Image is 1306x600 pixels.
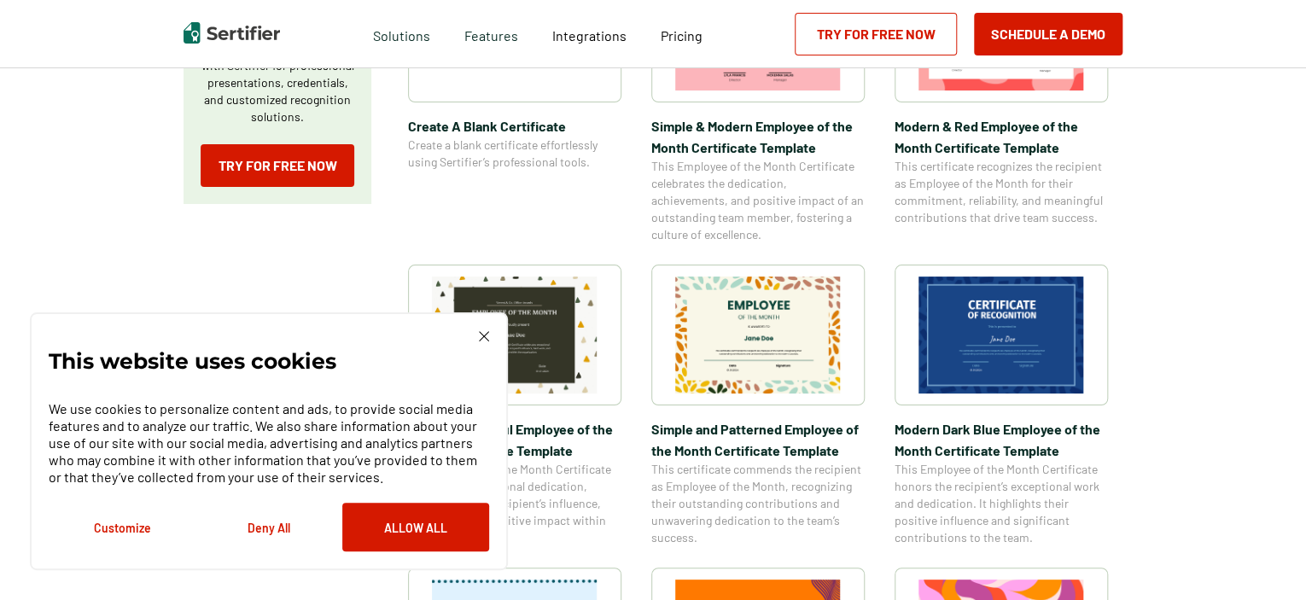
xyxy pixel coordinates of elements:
[552,23,627,44] a: Integrations
[675,277,841,393] img: Simple and Patterned Employee of the Month Certificate Template
[552,27,627,44] span: Integrations
[432,277,598,393] img: Simple & Colorful Employee of the Month Certificate Template
[201,144,354,187] a: Try for Free Now
[895,158,1108,226] span: This certificate recognizes the recipient as Employee of the Month for their commitment, reliabil...
[661,23,703,44] a: Pricing
[464,23,518,44] span: Features
[974,13,1122,55] button: Schedule a Demo
[651,418,865,461] span: Simple and Patterned Employee of the Month Certificate Template
[895,115,1108,158] span: Modern & Red Employee of the Month Certificate Template
[49,400,489,486] p: We use cookies to personalize content and ads, to provide social media features and to analyze ou...
[373,23,430,44] span: Solutions
[895,418,1108,461] span: Modern Dark Blue Employee of the Month Certificate Template
[201,40,354,125] p: Create a blank certificate with Sertifier for professional presentations, credentials, and custom...
[651,158,865,243] span: This Employee of the Month Certificate celebrates the dedication, achievements, and positive impa...
[895,461,1108,546] span: This Employee of the Month Certificate honors the recipient’s exceptional work and dedication. It...
[342,503,489,551] button: Allow All
[918,277,1084,393] img: Modern Dark Blue Employee of the Month Certificate Template
[895,265,1108,546] a: Modern Dark Blue Employee of the Month Certificate TemplateModern Dark Blue Employee of the Month...
[49,503,195,551] button: Customize
[408,137,621,171] span: Create a blank certificate effortlessly using Sertifier’s professional tools.
[661,27,703,44] span: Pricing
[408,461,621,546] span: This Employee of the Month Certificate celebrates exceptional dedication, highlighting the recipi...
[408,115,621,137] span: Create A Blank Certificate
[49,352,336,370] p: This website uses cookies
[479,331,489,341] img: Cookie Popup Close
[651,461,865,546] span: This certificate commends the recipient as Employee of the Month, recognizing their outstanding c...
[651,115,865,158] span: Simple & Modern Employee of the Month Certificate Template
[195,503,342,551] button: Deny All
[408,265,621,546] a: Simple & Colorful Employee of the Month Certificate TemplateSimple & Colorful Employee of the Mon...
[1221,518,1306,600] iframe: Chat Widget
[651,265,865,546] a: Simple and Patterned Employee of the Month Certificate TemplateSimple and Patterned Employee of t...
[184,22,280,44] img: Sertifier | Digital Credentialing Platform
[795,13,957,55] a: Try for Free Now
[408,418,621,461] span: Simple & Colorful Employee of the Month Certificate Template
